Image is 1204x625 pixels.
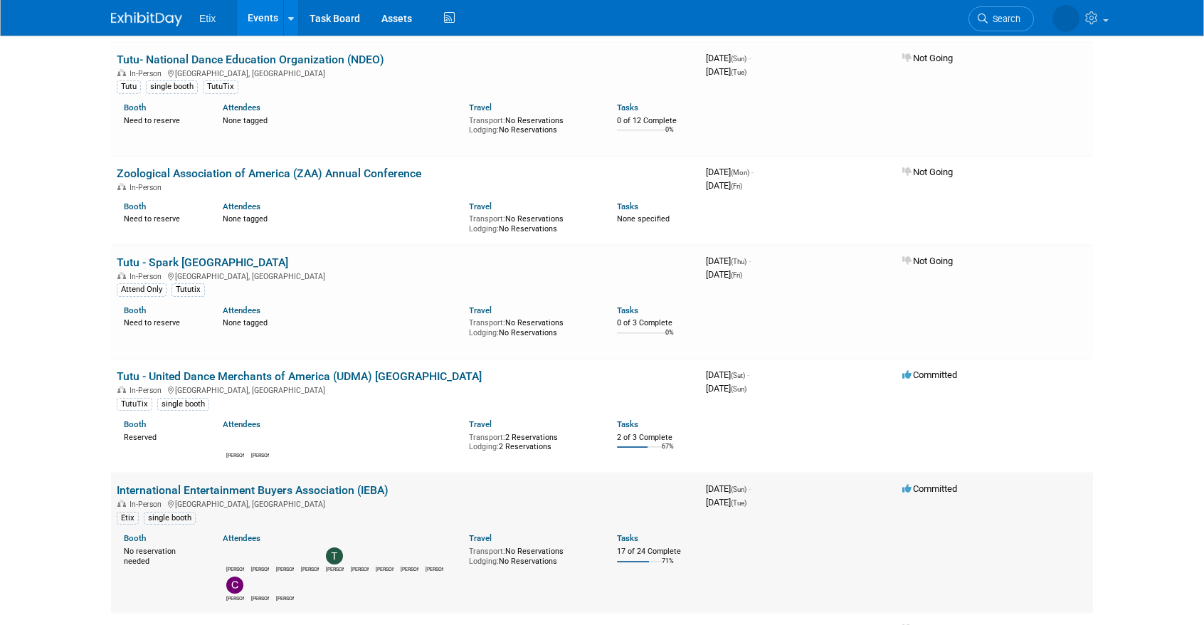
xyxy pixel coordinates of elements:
[376,547,393,564] img: Jeff White
[469,113,596,135] div: No Reservations No Reservations
[124,113,201,126] div: Need to reserve
[124,103,146,112] a: Booth
[617,214,670,224] span: None specified
[117,53,384,66] a: Tutu- National Dance Education Organization (NDEO)
[117,386,126,393] img: In-Person Event
[223,419,260,429] a: Attendees
[731,258,746,266] span: (Thu)
[146,80,198,93] div: single booth
[469,211,596,233] div: No Reservations No Reservations
[351,547,368,564] img: Marshall Pred
[124,544,201,566] div: No reservation needed
[251,547,268,564] img: Courtney Barwick
[469,430,596,452] div: 2 Reservations 2 Reservations
[223,315,459,328] div: None tagged
[171,283,205,296] div: Tututix
[731,372,745,379] span: (Sat)
[223,103,260,112] a: Attendees
[902,167,953,177] span: Not Going
[469,533,492,543] a: Travel
[226,434,243,451] img: Brandi Vickers
[706,53,751,63] span: [DATE]
[117,183,126,190] img: In-Person Event
[469,116,505,125] span: Transport:
[276,547,293,564] img: Michael Reklis
[662,557,674,577] td: 71%
[469,318,505,327] span: Transport:
[117,369,482,383] a: Tutu - United Dance Merchants of America (UDMA) [GEOGRAPHIC_DATA]
[617,103,638,112] a: Tasks
[223,533,260,543] a: Attendees
[117,283,167,296] div: Attend Only
[617,433,695,443] div: 2 of 3 Complete
[401,564,418,573] div: Jason Huie
[731,169,749,177] span: (Mon)
[157,398,209,411] div: single booth
[731,68,746,76] span: (Tue)
[706,497,746,508] span: [DATE]
[326,564,344,573] div: Travis Janovich
[469,433,505,442] span: Transport:
[226,547,243,564] img: Maddie Warren (Snider)
[747,369,749,380] span: -
[144,512,196,525] div: single booth
[130,183,166,192] span: In-Person
[301,564,319,573] div: Dennis Scanlon
[469,328,499,337] span: Lodging:
[117,256,288,269] a: Tutu - Spark [GEOGRAPHIC_DATA]
[469,125,499,135] span: Lodging:
[117,167,421,180] a: Zoological Association of America (ZAA) Annual Conference
[401,547,418,564] img: Jason Huie
[665,329,674,348] td: 0%
[706,167,754,177] span: [DATE]
[706,483,751,494] span: [DATE]
[706,269,742,280] span: [DATE]
[665,126,674,145] td: 0%
[276,594,294,602] div: Aaron Bare
[469,544,596,566] div: No Reservations No Reservations
[706,180,742,191] span: [DATE]
[251,564,269,573] div: Courtney Barwick
[706,369,749,380] span: [DATE]
[617,533,638,543] a: Tasks
[276,564,294,573] div: Michael Reklis
[426,564,443,573] div: Matt Price
[226,564,244,573] div: Maddie Warren (Snider)
[749,483,751,494] span: -
[117,500,126,507] img: In-Person Event
[124,533,146,543] a: Booth
[902,53,953,63] span: Not Going
[469,419,492,429] a: Travel
[124,305,146,315] a: Booth
[617,116,695,126] div: 0 of 12 Complete
[469,201,492,211] a: Travel
[426,547,443,564] img: Matt Price
[902,369,957,380] span: Committed
[731,271,742,279] span: (Fri)
[731,385,746,393] span: (Sun)
[130,69,166,78] span: In-Person
[706,66,746,77] span: [DATE]
[117,69,126,76] img: In-Person Event
[326,547,343,564] img: Travis Janovich
[469,305,492,315] a: Travel
[226,594,244,602] div: Chris Battaglino
[706,383,746,394] span: [DATE]
[203,80,238,93] div: TutuTix
[117,512,139,525] div: Etix
[988,14,1020,24] span: Search
[124,211,201,224] div: Need to reserve
[124,419,146,429] a: Booth
[968,6,1034,31] a: Search
[751,167,754,177] span: -
[617,318,695,328] div: 0 of 3 Complete
[130,500,166,509] span: In-Person
[117,270,695,281] div: [GEOGRAPHIC_DATA], [GEOGRAPHIC_DATA]
[1052,5,1079,32] img: Jared McEntire
[706,256,751,266] span: [DATE]
[223,201,260,211] a: Attendees
[469,214,505,224] span: Transport:
[469,442,499,451] span: Lodging:
[902,483,957,494] span: Committed
[223,305,260,315] a: Attendees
